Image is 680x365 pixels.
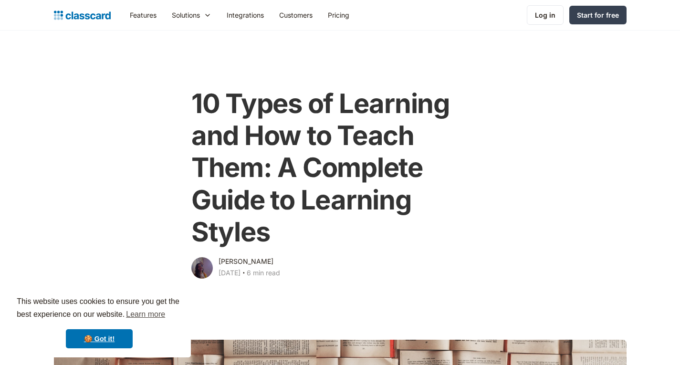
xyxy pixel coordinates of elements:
[172,10,200,20] div: Solutions
[122,4,164,26] a: Features
[191,88,489,248] h1: 10 Types of Learning and How to Teach Them: A Complete Guide to Learning Styles
[247,267,280,279] div: 6 min read
[535,10,555,20] div: Log in
[320,4,357,26] a: Pricing
[569,6,627,24] a: Start for free
[66,329,133,348] a: dismiss cookie message
[219,267,241,279] div: [DATE]
[164,4,219,26] div: Solutions
[272,4,320,26] a: Customers
[527,5,564,25] a: Log in
[54,9,111,22] a: home
[241,267,247,281] div: ‧
[8,287,191,357] div: cookieconsent
[17,296,182,322] span: This website uses cookies to ensure you get the best experience on our website.
[577,10,619,20] div: Start for free
[219,4,272,26] a: Integrations
[125,307,167,322] a: learn more about cookies
[219,256,273,267] div: [PERSON_NAME]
